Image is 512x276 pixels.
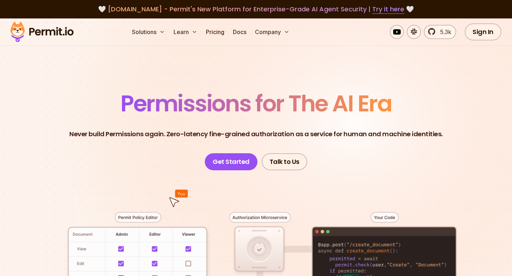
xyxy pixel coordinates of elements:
a: Talk to Us [262,153,307,170]
span: Permissions for The AI Era [121,88,391,119]
p: Never build Permissions again. Zero-latency fine-grained authorization as a service for human and... [69,129,443,139]
button: Company [252,25,292,39]
div: 🤍 🤍 [17,4,495,14]
a: Get Started [205,153,257,170]
span: [DOMAIN_NAME] - Permit's New Platform for Enterprise-Grade AI Agent Security | [108,5,404,13]
span: 5.3k [436,28,451,36]
button: Learn [171,25,200,39]
a: Try it here [372,5,404,14]
a: Docs [230,25,249,39]
a: 5.3k [424,25,456,39]
a: Sign In [465,23,501,40]
a: Pricing [203,25,227,39]
img: Permit logo [7,20,77,44]
button: Solutions [129,25,168,39]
